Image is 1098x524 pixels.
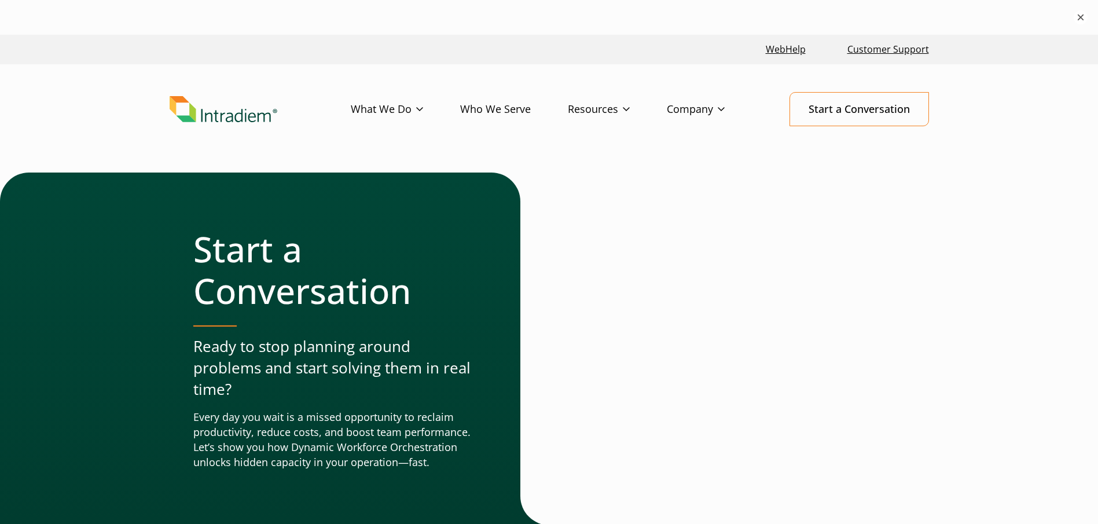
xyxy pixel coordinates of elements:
[1074,10,1088,24] button: ×
[843,37,934,62] a: Customer Support
[568,93,667,126] a: Resources
[193,410,474,470] p: Every day you wait is a missed opportunity to reclaim productivity, reduce costs, and boost team ...
[170,96,351,123] a: Link to homepage of Intradiem
[193,336,474,401] p: Ready to stop planning around problems and start solving them in real time?
[351,93,460,126] a: What We Do
[761,37,810,62] a: Link opens in a new window
[460,93,568,126] a: Who We Serve
[789,92,929,126] a: Start a Conversation
[170,96,277,123] img: Intradiem
[193,228,474,312] h1: Start a Conversation
[667,93,762,126] a: Company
